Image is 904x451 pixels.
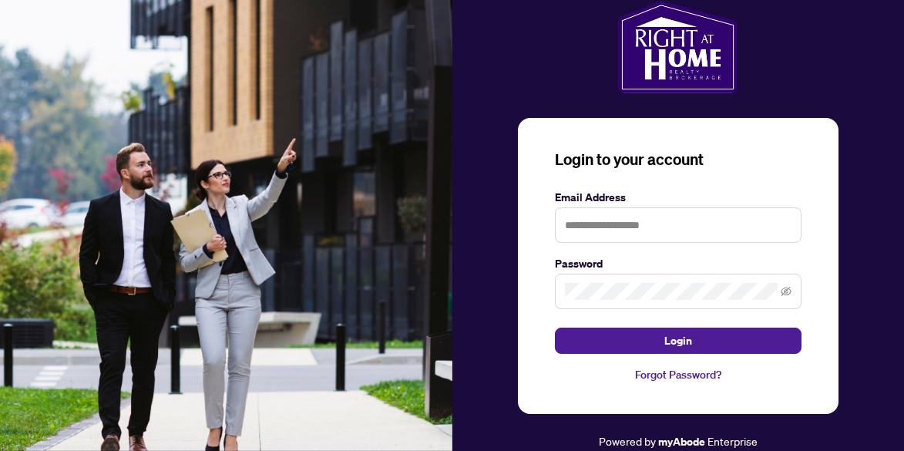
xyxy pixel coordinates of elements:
h3: Login to your account [555,149,802,170]
a: Forgot Password? [555,366,802,383]
span: Enterprise [707,434,758,448]
label: Password [555,255,802,272]
span: eye-invisible [781,286,791,297]
button: Login [555,328,802,354]
label: Email Address [555,189,802,206]
span: Powered by [599,434,656,448]
a: myAbode [658,433,705,450]
span: Login [664,328,692,353]
img: ma-logo [618,1,738,93]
